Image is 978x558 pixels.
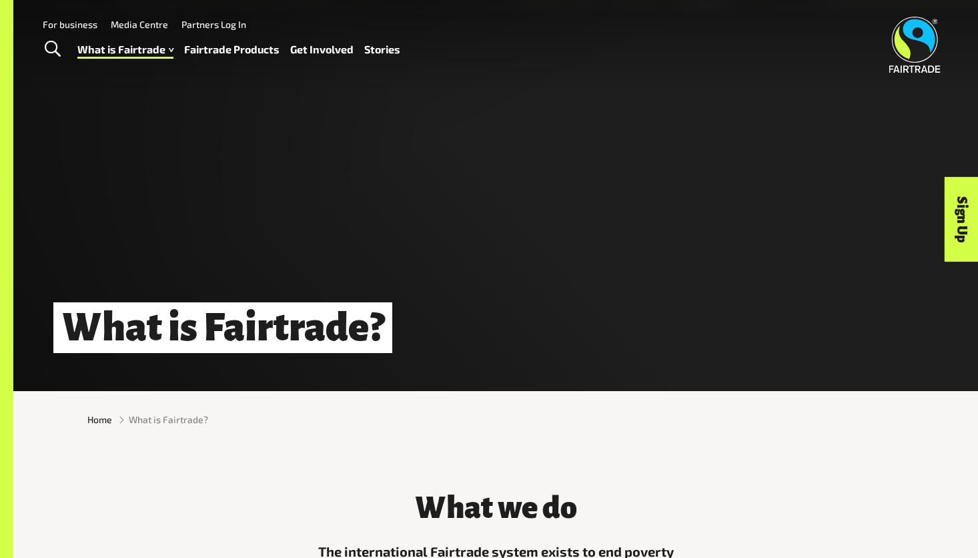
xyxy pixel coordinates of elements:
a: Get Involved [290,40,354,59]
a: What is Fairtrade [77,40,173,59]
a: Toggle Search [36,33,69,66]
h3: What we do [296,491,696,525]
span: What is Fairtrade? [129,412,208,427]
a: Home [87,412,112,427]
h1: What is Fairtrade? [53,302,392,354]
a: Fairtrade Products [184,40,280,59]
a: Media Centre [111,19,168,30]
a: Partners Log In [181,19,246,30]
a: Stories [364,40,400,59]
a: For business [43,19,97,30]
img: Fairtrade Australia New Zealand logo [889,17,941,73]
